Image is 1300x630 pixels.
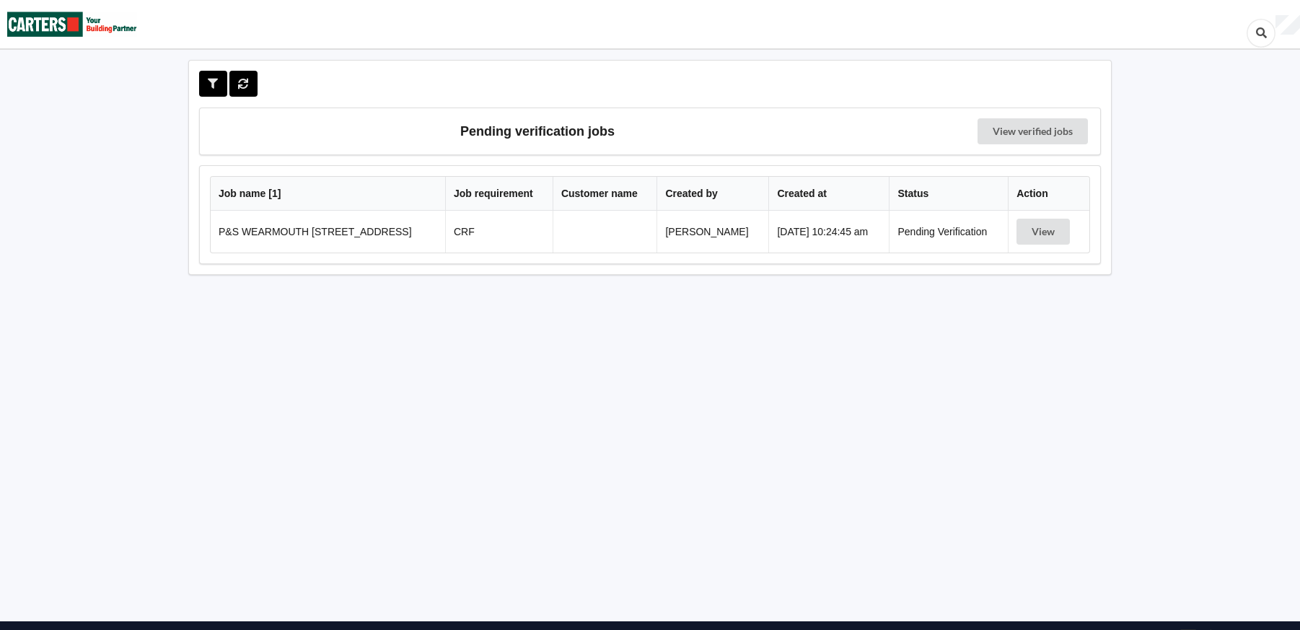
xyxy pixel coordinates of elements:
th: Job requirement [445,177,553,211]
th: Created at [768,177,889,211]
td: CRF [445,211,553,253]
td: [PERSON_NAME] [656,211,768,253]
a: View [1016,226,1073,237]
div: User Profile [1275,15,1300,35]
td: [DATE] 10:24:45 am [768,211,889,253]
th: Customer name [553,177,657,211]
th: Status [889,177,1008,211]
h3: Pending verification jobs [210,118,865,144]
th: Created by [656,177,768,211]
button: View [1016,219,1070,245]
a: View verified jobs [978,118,1088,144]
th: Action [1008,177,1089,211]
td: Pending Verification [889,211,1008,253]
th: Job name [ 1 ] [211,177,445,211]
td: P&S WEARMOUTH [STREET_ADDRESS] [211,211,445,253]
img: Carters [7,1,137,48]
